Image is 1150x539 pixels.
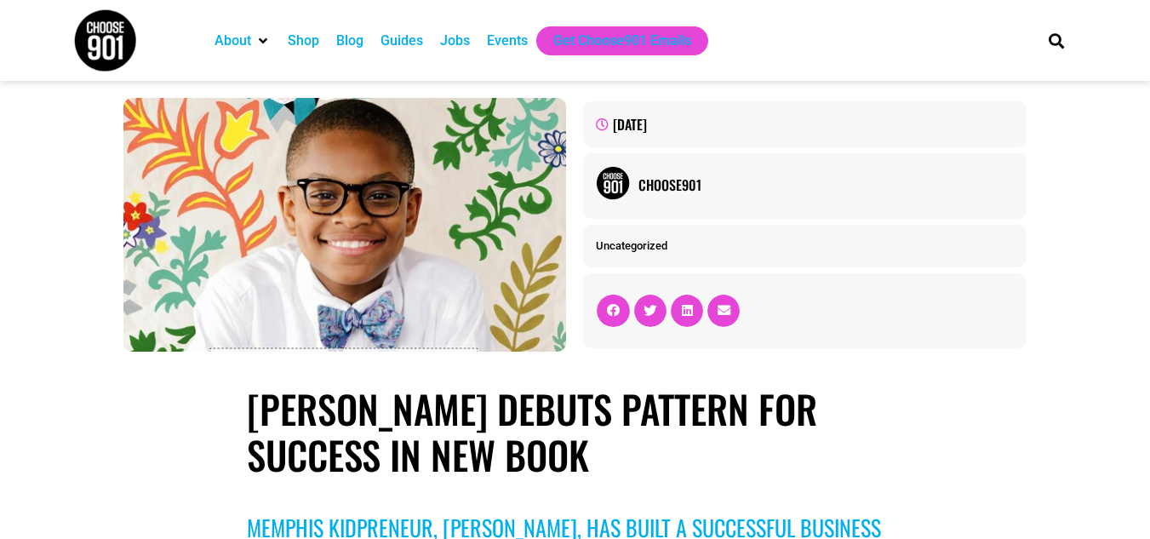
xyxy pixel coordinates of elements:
a: About [215,31,251,51]
a: Shop [288,31,319,51]
div: Share on linkedin [671,295,703,327]
h1: [PERSON_NAME] Debuts Pattern for Success in New Book [247,386,903,478]
div: Search [1042,26,1070,54]
a: Jobs [440,31,470,51]
div: Share on facebook [597,295,629,327]
div: About [206,26,279,55]
a: Choose901 [638,175,1013,195]
nav: Main nav [206,26,1020,55]
img: Picture of Choose901 [596,166,630,200]
a: Blog [336,31,363,51]
a: Events [487,31,528,51]
a: Get Choose901 Emails [553,31,691,51]
a: Guides [380,31,423,51]
a: Uncategorized [596,239,667,252]
div: Share on twitter [634,295,667,327]
div: Share on email [707,295,740,327]
time: [DATE] [613,114,647,135]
